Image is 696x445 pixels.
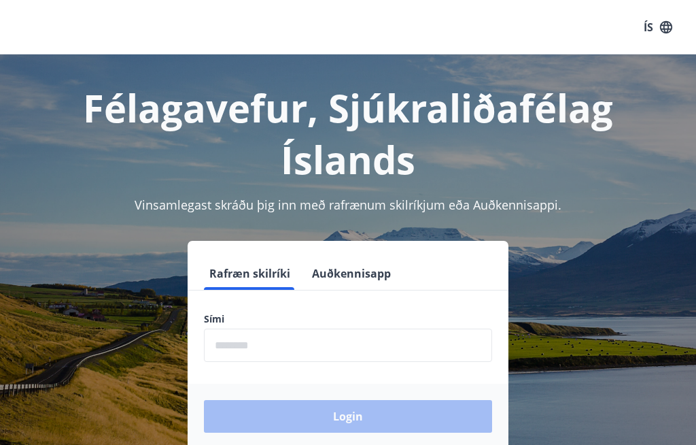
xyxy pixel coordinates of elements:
[307,257,396,290] button: Auðkennisapp
[204,312,492,326] label: Sími
[204,257,296,290] button: Rafræn skilríki
[16,82,680,185] h1: Félagavefur, Sjúkraliðafélag Íslands
[636,15,680,39] button: ÍS
[135,197,561,213] span: Vinsamlegast skráðu þig inn með rafrænum skilríkjum eða Auðkennisappi.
